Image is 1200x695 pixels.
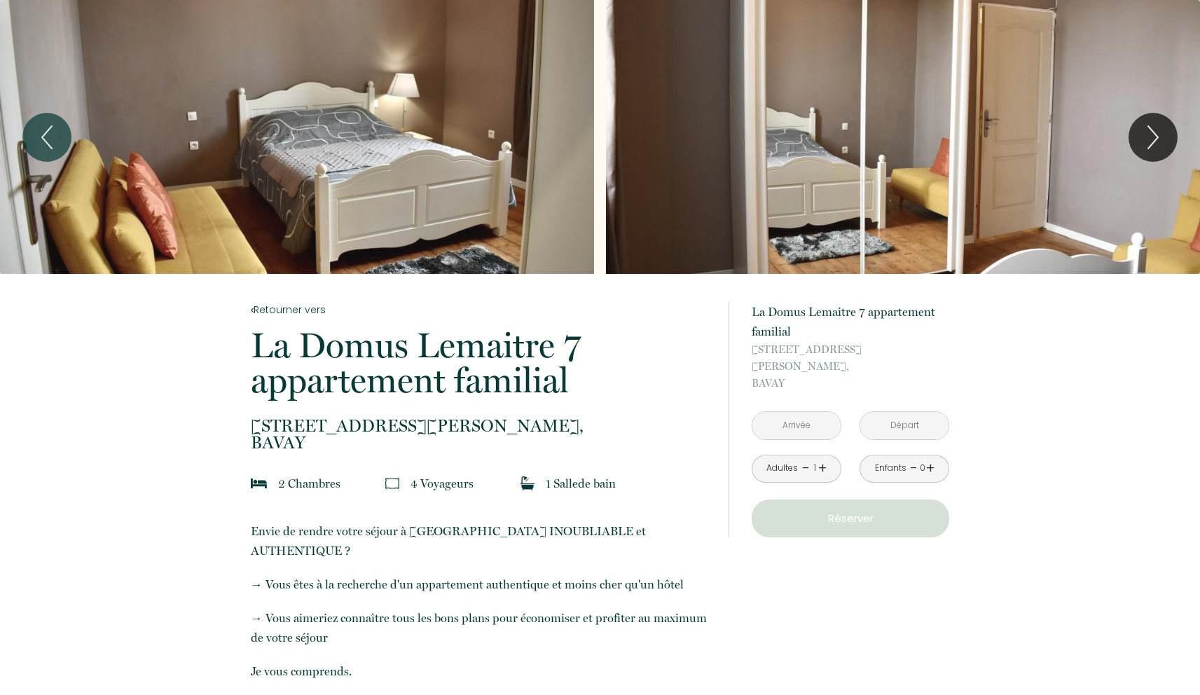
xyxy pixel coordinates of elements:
[752,500,949,537] button: Réserver
[251,418,710,451] p: BAVAY
[752,302,949,341] p: La Domus Lemaitre 7 appartement familial
[811,462,818,475] div: 1
[469,476,474,490] span: s
[251,661,710,681] p: Je vous comprends.
[251,328,710,398] p: La Domus Lemaitre 7 appartement familial
[919,462,926,475] div: 0
[926,457,935,479] a: +
[818,457,827,479] a: +
[251,521,710,560] p: Envie de rendre votre séjour à [GEOGRAPHIC_DATA] INOUBLIABLE et AUTHENTIQUE ?
[752,341,949,392] p: BAVAY
[752,341,949,375] span: [STREET_ADDRESS][PERSON_NAME],
[752,412,841,439] input: Arrivée
[278,474,340,493] p: 2 Chambre
[910,457,918,479] a: -
[1129,113,1178,162] button: Next
[385,476,399,490] img: guests
[875,462,906,475] div: Enfants
[411,474,474,493] p: 4 Voyageur
[546,474,616,493] p: 1 Salle de bain
[251,418,710,434] span: [STREET_ADDRESS][PERSON_NAME],
[22,113,71,162] button: Previous
[251,608,710,647] p: → Vous aimeriez connaître tous les bons plans pour économiser et profiter au maximum de votre séjour
[766,462,798,475] div: Adultes
[251,574,710,594] p: → Vous êtes à la recherche d'un appartement authentique et moins cher qu'un hôtel
[251,302,710,317] a: Retourner vers
[757,510,944,527] p: Réserver
[336,476,340,490] span: s
[860,412,949,439] input: Départ
[802,457,810,479] a: -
